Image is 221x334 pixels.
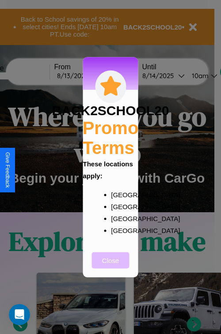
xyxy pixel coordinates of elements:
[111,188,128,200] p: [GEOGRAPHIC_DATA]
[111,224,128,236] p: [GEOGRAPHIC_DATA]
[4,152,11,188] div: Give Feedback
[9,304,30,325] iframe: Intercom live chat
[83,118,139,158] h2: Promo Terms
[52,103,169,118] h3: BACK2SCHOOL20
[111,200,128,212] p: [GEOGRAPHIC_DATA]
[111,212,128,224] p: [GEOGRAPHIC_DATA]
[83,160,133,179] b: These locations apply:
[92,252,130,268] button: Close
